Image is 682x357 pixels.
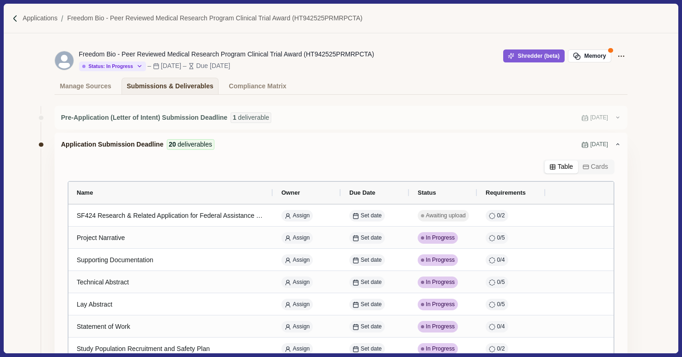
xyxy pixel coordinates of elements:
[77,251,265,269] div: Supporting Documentation
[497,323,505,331] span: 0 / 4
[60,78,111,94] div: Manage Sources
[555,277,587,289] button: Continue
[555,299,587,311] button: Continue
[77,318,265,336] div: Statement of Work
[161,61,181,71] div: [DATE]
[293,345,310,353] span: Assign
[224,78,292,94] a: Compliance Matrix
[426,323,455,331] span: In Progress
[426,345,455,353] span: In Progress
[293,256,310,265] span: Assign
[555,254,587,267] button: Continue
[169,140,176,149] span: 20
[281,254,313,266] button: Assign
[61,140,164,149] span: Application Submission Deadline
[122,78,219,94] a: Submissions & Deliverables
[11,14,19,23] img: Forward slash icon
[361,301,382,309] span: Set date
[426,212,466,220] span: Awaiting upload
[281,321,313,332] button: Assign
[578,160,613,173] button: Cards
[361,256,382,265] span: Set date
[361,345,382,353] span: Set date
[281,343,313,355] button: Assign
[418,189,436,196] span: Status
[349,277,385,288] button: Set date
[349,210,385,222] button: Set date
[293,278,310,287] span: Assign
[183,61,187,71] div: –
[349,321,385,332] button: Set date
[497,278,505,287] span: 0 / 5
[55,78,116,94] a: Manage Sources
[497,212,505,220] span: 0 / 2
[555,321,587,333] button: Continue
[293,323,310,331] span: Assign
[349,254,385,266] button: Set date
[361,212,382,220] span: Set date
[127,78,213,94] div: Submissions & Deliverables
[293,212,310,220] span: Assign
[67,13,362,23] a: Freedom Bio - Peer Reviewed Medical Research Program Clinical Trial Award (HT942525PRMRPCTA)
[426,234,455,242] span: In Progress
[349,189,375,196] span: Due Date
[147,61,151,71] div: –
[555,232,587,245] button: Continue
[281,210,313,222] button: Assign
[281,277,313,288] button: Assign
[79,49,374,59] div: Freedom Bio - Peer Reviewed Medical Research Program Clinical Trial Award (HT942525PRMRPCTA)
[293,301,310,309] span: Assign
[233,113,237,123] span: 1
[79,62,146,71] button: Status: In Progress
[281,299,313,310] button: Assign
[361,323,382,331] span: Set date
[77,189,93,196] span: Name
[281,232,313,244] button: Assign
[555,343,587,356] button: Continue
[77,295,265,314] div: Lay Abstract
[486,189,526,196] span: Requirements
[23,13,58,23] a: Applications
[349,232,385,244] button: Set date
[590,114,608,122] span: [DATE]
[545,160,578,173] button: Table
[177,140,212,149] span: deliverables
[497,345,505,353] span: 0 / 2
[196,61,230,71] div: Due [DATE]
[229,78,286,94] div: Compliance Matrix
[426,278,455,287] span: In Progress
[568,49,611,62] button: Memory
[55,51,73,70] svg: avatar
[615,49,627,62] button: Application Actions
[57,14,67,23] img: Forward slash icon
[77,229,265,247] div: Project Narrative
[77,207,265,225] div: SF424 Research & Related Application for Federal Assistance Form
[497,301,505,309] span: 0 / 5
[497,256,505,265] span: 0 / 4
[281,189,300,196] span: Owner
[497,234,505,242] span: 0 / 5
[503,49,565,62] button: Shredder (beta)
[349,299,385,310] button: Set date
[238,113,269,123] span: deliverable
[82,63,133,69] div: Status: In Progress
[555,210,591,222] button: Upload file
[293,234,310,242] span: Assign
[590,141,608,149] span: [DATE]
[361,234,382,242] span: Set date
[349,343,385,355] button: Set date
[61,113,227,123] span: Pre-Application (Letter of Intent) Submission Deadline
[361,278,382,287] span: Set date
[426,301,455,309] span: In Progress
[77,273,265,291] div: Technical Abstract
[426,256,455,265] span: In Progress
